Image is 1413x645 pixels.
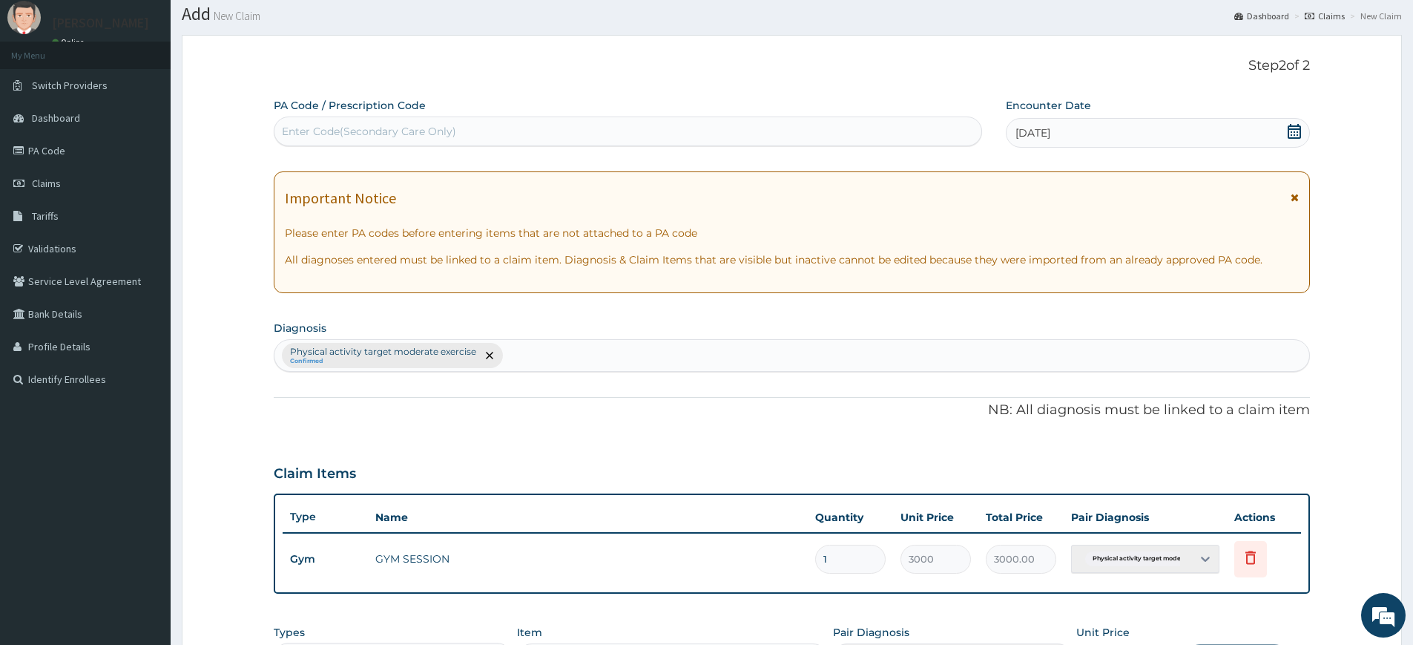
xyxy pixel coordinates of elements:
[274,58,1310,74] p: Step 2 of 2
[1064,502,1227,532] th: Pair Diagnosis
[1227,502,1301,532] th: Actions
[978,502,1064,532] th: Total Price
[27,74,60,111] img: d_794563401_company_1708531726252_794563401
[808,502,893,532] th: Quantity
[1006,98,1091,113] label: Encounter Date
[32,111,80,125] span: Dashboard
[7,405,283,457] textarea: Type your message and hit 'Enter'
[893,502,978,532] th: Unit Price
[7,1,41,34] img: User Image
[243,7,279,43] div: Minimize live chat window
[274,98,426,113] label: PA Code / Prescription Code
[52,37,88,48] a: Online
[77,83,249,102] div: Chat with us now
[1076,625,1130,640] label: Unit Price
[283,546,368,573] td: Gym
[1305,10,1345,22] a: Claims
[283,503,368,531] th: Type
[1015,125,1050,140] span: [DATE]
[86,187,205,337] span: We're online!
[282,124,456,139] div: Enter Code(Secondary Care Only)
[274,321,326,335] label: Diagnosis
[182,4,1402,24] h1: Add
[274,401,1310,420] p: NB: All diagnosis must be linked to a claim item
[32,209,59,223] span: Tariffs
[32,177,61,190] span: Claims
[833,625,909,640] label: Pair Diagnosis
[274,626,305,639] label: Types
[52,16,149,30] p: [PERSON_NAME]
[285,226,1299,240] p: Please enter PA codes before entering items that are not attached to a PA code
[285,190,396,206] h1: Important Notice
[368,544,808,574] td: GYM SESSION
[368,502,808,532] th: Name
[274,466,356,482] h3: Claim Items
[1346,10,1402,22] li: New Claim
[517,625,542,640] label: Item
[1234,10,1289,22] a: Dashboard
[285,252,1299,267] p: All diagnoses entered must be linked to a claim item. Diagnosis & Claim Items that are visible bu...
[211,10,260,22] small: New Claim
[32,79,108,92] span: Switch Providers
